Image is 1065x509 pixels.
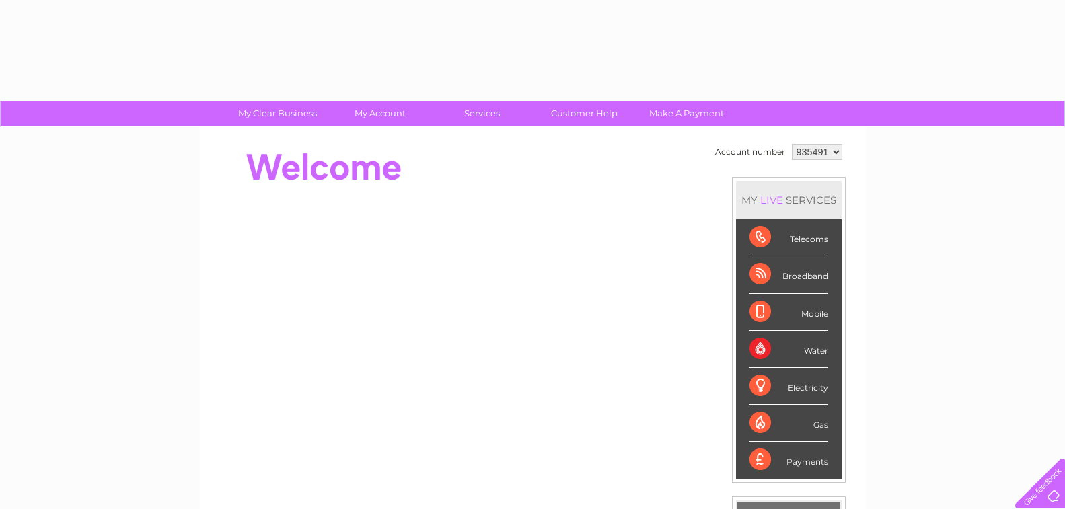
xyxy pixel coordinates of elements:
[324,101,435,126] a: My Account
[758,194,786,206] div: LIVE
[222,101,333,126] a: My Clear Business
[749,405,828,442] div: Gas
[736,181,842,219] div: MY SERVICES
[749,331,828,368] div: Water
[529,101,640,126] a: Customer Help
[712,141,788,163] td: Account number
[749,256,828,293] div: Broadband
[631,101,742,126] a: Make A Payment
[749,219,828,256] div: Telecoms
[749,368,828,405] div: Electricity
[427,101,538,126] a: Services
[749,442,828,478] div: Payments
[749,294,828,331] div: Mobile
